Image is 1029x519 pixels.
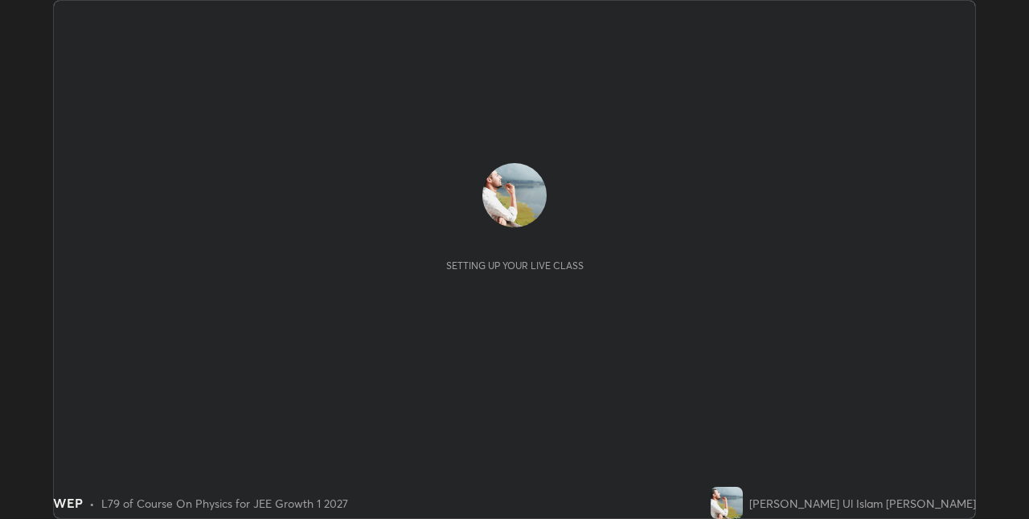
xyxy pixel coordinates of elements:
[53,493,83,513] div: WEP
[89,495,95,512] div: •
[101,495,348,512] div: L79 of Course On Physics for JEE Growth 1 2027
[482,163,547,227] img: 8542fd9634654b18b5ab1538d47c8f9c.jpg
[711,487,743,519] img: 8542fd9634654b18b5ab1538d47c8f9c.jpg
[446,259,584,272] div: Setting up your live class
[749,495,976,512] div: [PERSON_NAME] Ul Islam [PERSON_NAME]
